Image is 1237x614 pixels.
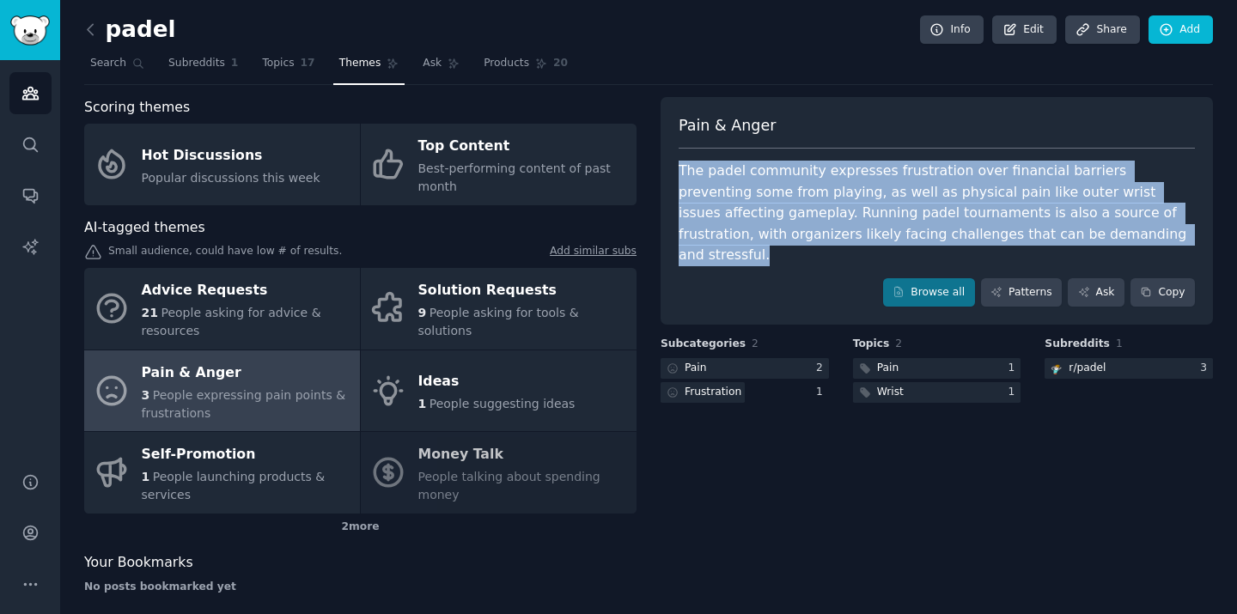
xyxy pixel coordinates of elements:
[661,382,829,404] a: Frustration1
[478,50,574,85] a: Products20
[142,388,150,402] span: 3
[679,115,776,137] span: Pain & Anger
[84,16,176,44] h2: padel
[256,50,320,85] a: Topics17
[877,385,904,400] div: Wrist
[84,268,360,350] a: Advice Requests21People asking for advice & resources
[679,161,1195,266] div: The padel community expresses frustration over financial barriers preventing some from playing, a...
[1068,278,1124,307] a: Ask
[418,306,427,319] span: 9
[752,337,759,350] span: 2
[142,359,351,386] div: Pain & Anger
[1116,337,1123,350] span: 1
[1069,361,1106,376] div: r/ padel
[339,56,381,71] span: Themes
[84,244,637,262] div: Small audience, could have low # of results.
[920,15,984,45] a: Info
[142,306,158,319] span: 21
[981,278,1062,307] a: Patterns
[853,358,1021,380] a: Pain1
[417,50,466,85] a: Ask
[816,385,829,400] div: 1
[1008,361,1021,376] div: 1
[553,56,568,71] span: 20
[418,161,611,193] span: Best-performing content of past month
[418,306,579,337] span: People asking for tools & solutions
[685,361,707,376] div: Pain
[1065,15,1139,45] a: Share
[231,56,239,71] span: 1
[853,382,1021,404] a: Wrist1
[661,358,829,380] a: Pain2
[361,268,637,350] a: Solution Requests9People asking for tools & solutions
[877,361,899,376] div: Pain
[168,56,225,71] span: Subreddits
[1051,362,1063,374] img: padel
[1200,361,1213,376] div: 3
[883,278,975,307] a: Browse all
[142,470,150,483] span: 1
[685,385,741,400] div: Frustration
[10,15,50,46] img: GummySearch logo
[142,388,346,420] span: People expressing pain points & frustrations
[84,217,205,239] span: AI-tagged themes
[301,56,315,71] span: 17
[142,470,326,502] span: People launching products & services
[418,133,628,161] div: Top Content
[1045,337,1110,352] span: Subreddits
[550,244,637,262] a: Add similar subs
[84,514,637,541] div: 2 more
[84,124,360,205] a: Hot DiscussionsPopular discussions this week
[1149,15,1213,45] a: Add
[142,277,351,305] div: Advice Requests
[661,337,746,352] span: Subcategories
[853,337,890,352] span: Topics
[84,552,193,574] span: Your Bookmarks
[484,56,529,71] span: Products
[361,124,637,205] a: Top ContentBest-performing content of past month
[90,56,126,71] span: Search
[423,56,442,71] span: Ask
[361,350,637,432] a: Ideas1People suggesting ideas
[262,56,294,71] span: Topics
[84,350,360,432] a: Pain & Anger3People expressing pain points & frustrations
[84,432,360,514] a: Self-Promotion1People launching products & services
[142,142,320,169] div: Hot Discussions
[84,97,190,119] span: Scoring themes
[1130,278,1195,307] button: Copy
[162,50,244,85] a: Subreddits1
[84,50,150,85] a: Search
[430,397,576,410] span: People suggesting ideas
[1008,385,1021,400] div: 1
[895,337,902,350] span: 2
[84,580,637,595] div: No posts bookmarked yet
[142,441,351,469] div: Self-Promotion
[992,15,1057,45] a: Edit
[418,277,628,305] div: Solution Requests
[1045,358,1213,380] a: padelr/padel3
[142,306,321,337] span: People asking for advice & resources
[418,397,427,410] span: 1
[816,361,829,376] div: 2
[333,50,405,85] a: Themes
[418,368,576,396] div: Ideas
[142,171,320,185] span: Popular discussions this week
